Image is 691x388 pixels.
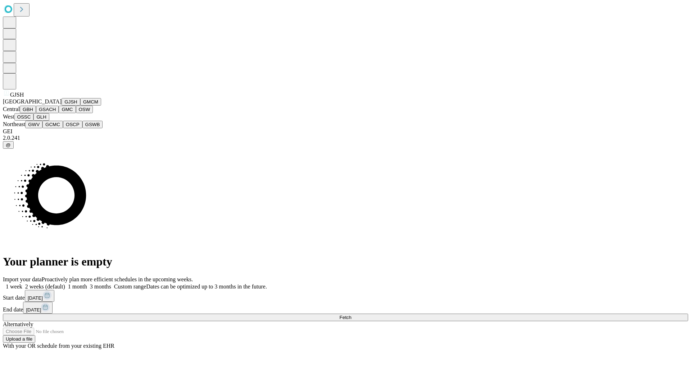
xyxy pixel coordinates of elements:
[3,114,14,120] span: West
[42,121,63,128] button: GCMC
[3,302,688,314] div: End date
[59,106,76,113] button: GMC
[3,121,25,127] span: Northeast
[3,290,688,302] div: Start date
[3,135,688,141] div: 2.0.241
[3,98,62,105] span: [GEOGRAPHIC_DATA]
[25,290,54,302] button: [DATE]
[3,255,688,268] h1: Your planner is empty
[3,314,688,321] button: Fetch
[80,98,101,106] button: GMCM
[25,283,65,290] span: 2 weeks (default)
[6,142,11,148] span: @
[3,276,42,282] span: Import your data
[82,121,103,128] button: GSWB
[26,307,41,313] span: [DATE]
[3,343,114,349] span: With your OR schedule from your existing EHR
[90,283,111,290] span: 3 months
[10,92,24,98] span: GJSH
[23,302,53,314] button: [DATE]
[3,106,20,112] span: Central
[20,106,36,113] button: GBH
[42,276,193,282] span: Proactively plan more efficient schedules in the upcoming weeks.
[62,98,80,106] button: GJSH
[3,128,688,135] div: GEI
[146,283,267,290] span: Dates can be optimized up to 3 months in the future.
[14,113,34,121] button: OSSC
[3,335,35,343] button: Upload a file
[114,283,146,290] span: Custom range
[3,141,14,149] button: @
[28,295,43,301] span: [DATE]
[339,315,351,320] span: Fetch
[76,106,93,113] button: OSW
[68,283,87,290] span: 1 month
[36,106,59,113] button: GSACH
[25,121,42,128] button: GWV
[6,283,22,290] span: 1 week
[3,321,33,327] span: Alternatively
[33,113,49,121] button: GLH
[63,121,82,128] button: OSCP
